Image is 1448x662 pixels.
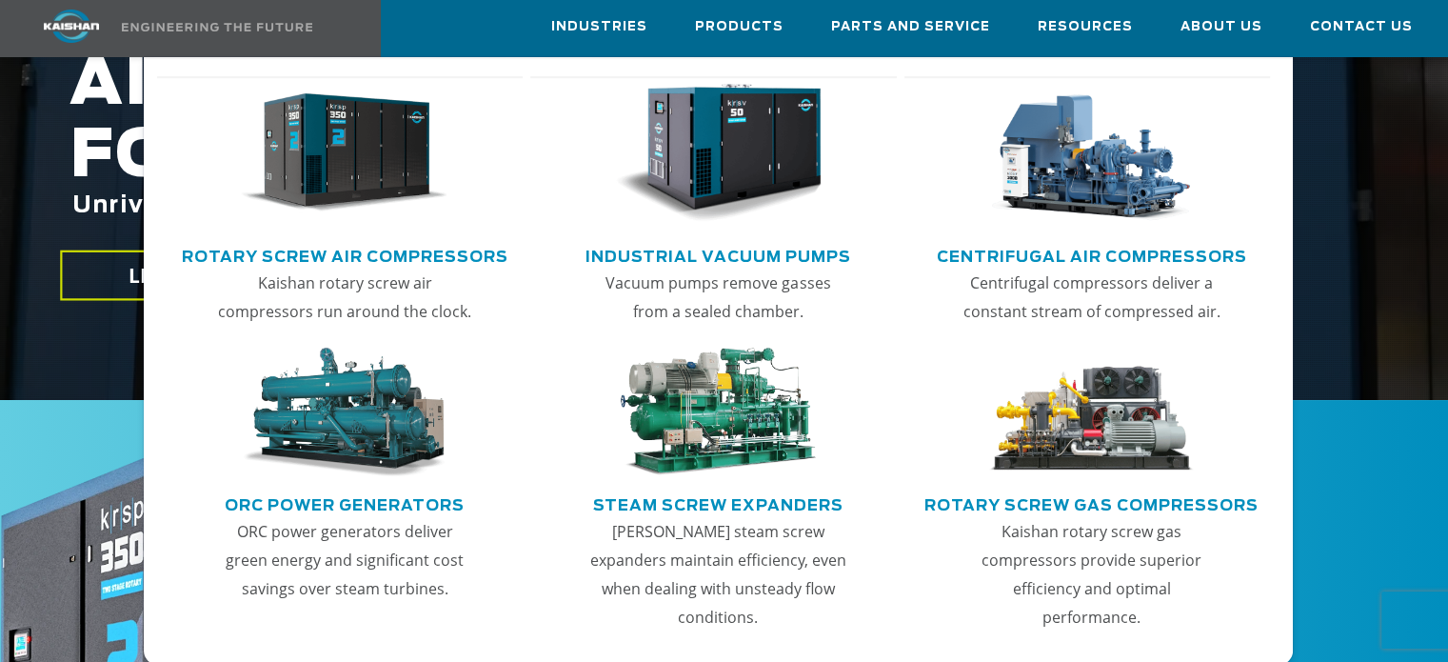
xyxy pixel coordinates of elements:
[615,348,822,476] img: thumb-Steam-Screw-Expanders
[1180,1,1262,52] a: About Us
[122,23,312,31] img: Engineering the future
[831,16,990,38] span: Parts and Service
[551,16,647,38] span: Industries
[1310,16,1413,38] span: Contact Us
[129,262,260,290] span: LEARN MORE
[241,84,447,223] img: thumb-Rotary-Screw-Air-Compressors
[937,240,1247,269] a: Centrifugal Air Compressors
[695,16,784,38] span: Products
[988,84,1195,223] img: thumb-Centrifugal-Air-Compressors
[963,517,1220,632] p: Kaishan rotary screw gas compressors provide superior efficiency and optimal performance.
[585,240,851,269] a: Industrial Vacuum Pumps
[988,348,1195,476] img: thumb-Rotary-Screw-Gas-Compressors
[963,269,1220,326] p: Centrifugal compressors deliver a constant stream of compressed air.
[1038,16,1133,38] span: Resources
[216,517,473,603] p: ORC power generators deliver green energy and significant cost savings over steam turbines.
[551,1,647,52] a: Industries
[1310,1,1413,52] a: Contact Us
[695,1,784,52] a: Products
[589,517,846,632] p: [PERSON_NAME] steam screw expanders maintain efficiency, even when dealing with unsteady flow con...
[60,251,327,301] a: LEARN MORE
[593,489,843,517] a: Steam Screw Expanders
[831,1,990,52] a: Parts and Service
[72,194,887,217] span: Unrivaled performance with up to 35% energy cost savings.
[241,348,447,476] img: thumb-ORC-Power-Generators
[1038,1,1133,52] a: Resources
[69,49,1157,278] h2: AIR COMPRESSORS FOR THE
[924,489,1259,517] a: Rotary Screw Gas Compressors
[182,240,508,269] a: Rotary Screw Air Compressors
[225,489,465,517] a: ORC Power Generators
[589,269,846,326] p: Vacuum pumps remove gasses from a sealed chamber.
[615,84,822,223] img: thumb-Industrial-Vacuum-Pumps
[216,269,473,326] p: Kaishan rotary screw air compressors run around the clock.
[1180,16,1262,38] span: About Us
